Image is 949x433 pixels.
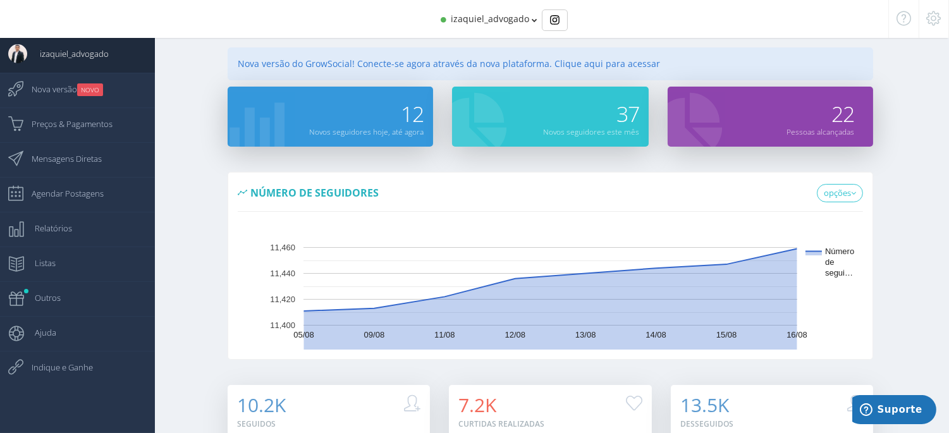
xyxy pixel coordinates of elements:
[458,392,496,418] span: 7.2K
[22,317,56,348] span: Ajuda
[270,269,295,279] text: 11,440
[237,418,276,429] small: Seguidos
[434,331,455,340] text: 11/08
[238,223,863,350] svg: A chart.
[364,331,385,340] text: 09/08
[451,13,529,25] span: izaquiel_advogado
[309,126,424,137] small: Novos seguidores hoje, até agora
[270,243,295,253] text: 11,460
[825,269,853,278] text: segui…
[646,331,666,340] text: 14/08
[22,212,72,244] span: Relatórios
[831,99,854,128] span: 22
[228,47,873,80] div: Nova versão do GrowSocial! Conecte-se agora através da nova plataforma. Clique aqui para acessar
[543,126,639,137] small: Novos seguidores este mês
[77,83,103,96] small: NOVO
[817,184,863,203] a: opções
[680,418,733,429] small: Desseguidos
[22,247,56,279] span: Listas
[19,73,103,105] span: Nova versão
[19,351,93,383] span: Indique e Ganhe
[237,392,286,418] span: 10.2K
[19,143,102,174] span: Mensagens Diretas
[505,331,526,340] text: 12/08
[680,392,729,418] span: 13.5K
[270,295,295,305] text: 11,420
[787,331,807,340] text: 16/08
[825,247,854,257] text: Número
[401,99,424,128] span: 12
[293,331,314,340] text: 05/08
[22,282,61,314] span: Outros
[19,178,104,209] span: Agendar Postagens
[270,321,295,331] text: 11,400
[852,395,936,427] iframe: Abre um widget para que você possa encontrar mais informações
[787,126,854,137] small: Pessoas alcançadas
[27,38,109,70] span: izaquiel_advogado
[542,9,568,31] div: Basic example
[19,108,113,140] span: Preços & Pagamentos
[8,44,27,63] img: User Image
[575,331,596,340] text: 13/08
[250,186,379,200] span: Número de seguidores
[716,331,737,340] text: 15/08
[616,99,639,128] span: 37
[550,15,560,25] img: Instagram_simple_icon.svg
[458,418,544,429] small: Curtidas realizadas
